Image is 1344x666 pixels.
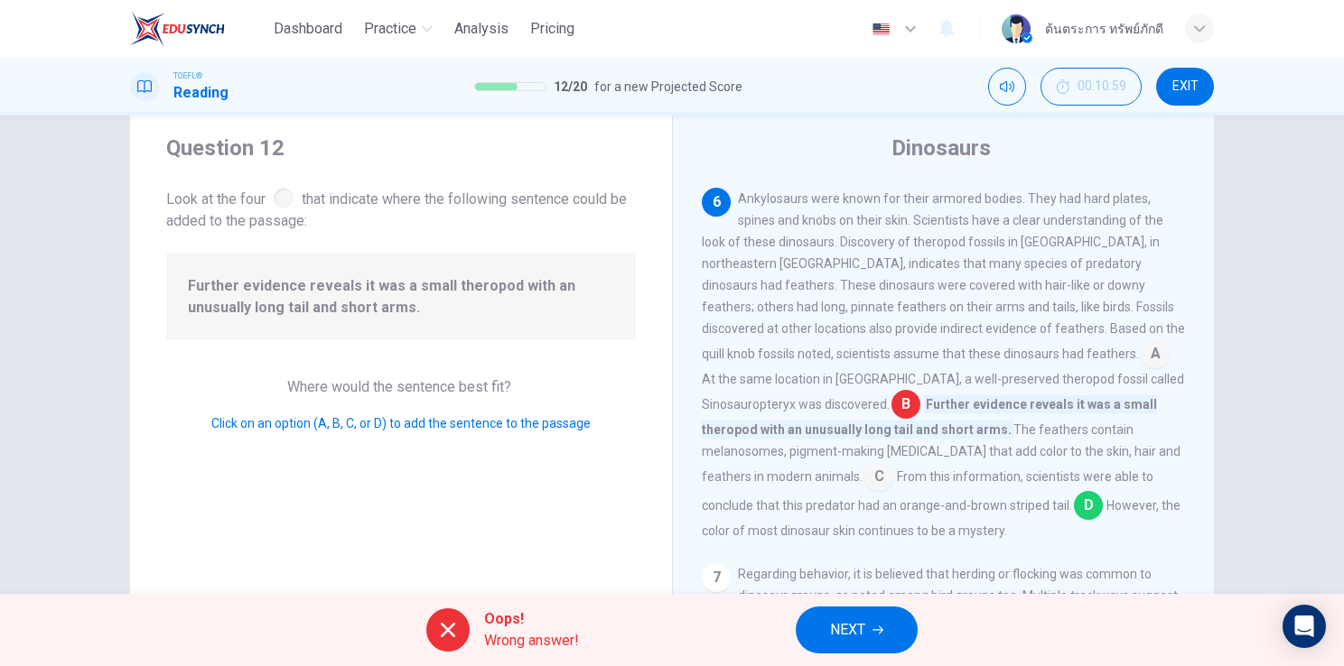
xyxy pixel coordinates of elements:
[891,134,991,162] h4: Dinosaurs
[484,608,579,630] span: Oops!
[274,18,342,40] span: Dashboard
[166,184,636,232] span: Look at the four that indicate where the following sentence could be added to the passage:
[702,395,1157,439] span: Further evidence reveals it was a small theropod with an unusually long tail and short arms.
[702,191,1185,361] span: Ankylosaurs were known for their armored bodies. They had hard plates, spines and knobs on their ...
[447,13,516,45] button: Analysis
[702,422,1181,484] span: The feathers contain melanosomes, pigment-making [MEDICAL_DATA] that add color to the skin, hair ...
[454,18,509,40] span: Analysis
[287,378,515,395] span: Where would the sentence best fit?
[1156,68,1214,106] button: EXIT
[530,18,574,40] span: Pricing
[188,275,614,319] span: Further evidence reveals it was a small theropod with an unusually long tail and short arms.
[1045,18,1163,40] div: ต้นตระการ ทรัพย์ภักดี
[1141,339,1170,368] span: A
[702,469,1153,513] span: From this information, scientists were able to conclude that this predator had an orange-and-brow...
[594,76,742,97] span: for a new Projected Score
[702,563,731,592] div: 7
[211,416,591,430] span: Click on an option (A, B, C, or D) to add the sentence to the passage
[523,13,582,45] button: Pricing
[830,617,865,643] span: NEXT
[988,68,1026,106] div: Mute
[864,462,893,491] span: C
[1283,605,1326,648] div: Open Intercom Messenger
[1002,14,1031,43] img: Profile picture
[1041,68,1142,106] div: Hide
[130,11,266,47] a: EduSynch logo
[1074,491,1103,520] span: D
[357,13,440,45] button: Practice
[266,13,350,45] button: Dashboard
[870,23,892,36] img: en
[1041,68,1142,106] button: 00:10:59
[702,188,731,217] div: 6
[796,606,918,653] button: NEXT
[891,390,920,419] span: B
[1078,79,1126,94] span: 00:10:59
[173,82,229,104] h1: Reading
[484,630,579,652] span: Wrong answer!
[1172,79,1199,94] span: EXIT
[554,76,587,97] span: 12 / 20
[130,11,225,47] img: EduSynch logo
[702,372,1184,412] span: At the same location in [GEOGRAPHIC_DATA], a well-preserved theropod fossil called Sinosauroptery...
[166,134,636,162] h4: Question 12
[364,18,416,40] span: Practice
[173,69,202,82] span: TOEFL®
